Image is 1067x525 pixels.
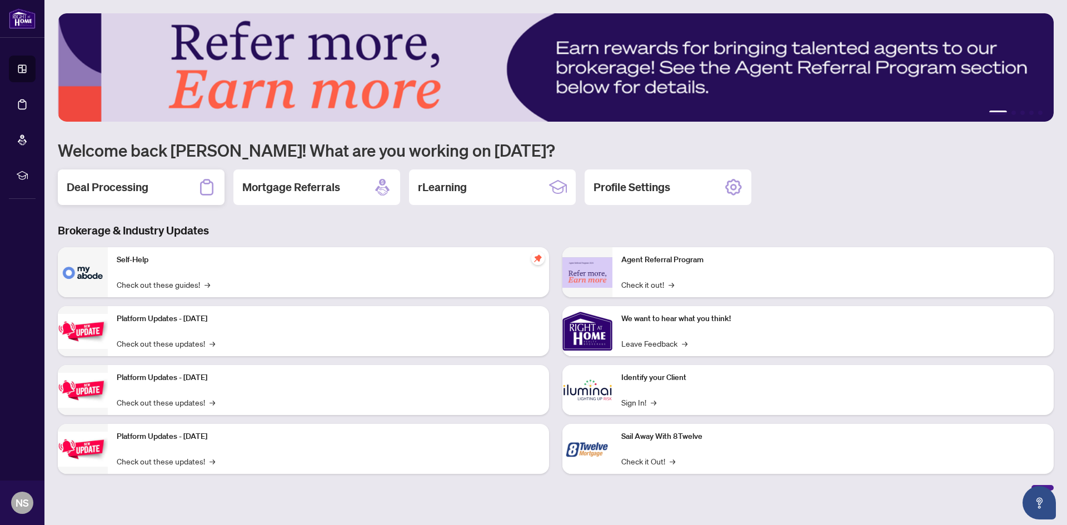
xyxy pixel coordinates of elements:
p: Self-Help [117,254,540,266]
p: Platform Updates - [DATE] [117,372,540,384]
h3: Brokerage & Industry Updates [58,223,1054,238]
h2: Deal Processing [67,179,148,195]
a: Sign In!→ [621,396,656,408]
button: 3 [1020,111,1025,115]
a: Check out these updates!→ [117,455,215,467]
button: Open asap [1023,486,1056,519]
span: → [670,455,675,467]
span: pushpin [531,252,545,265]
h2: Profile Settings [594,179,670,195]
button: 5 [1038,111,1043,115]
a: Check it Out!→ [621,455,675,467]
button: 2 [1011,111,1016,115]
span: → [669,278,674,291]
span: NS [16,495,29,511]
span: → [210,396,215,408]
button: 1 [989,111,1007,115]
img: Platform Updates - July 8, 2025 [58,373,108,408]
a: Check out these updates!→ [117,396,215,408]
img: Platform Updates - June 23, 2025 [58,432,108,467]
p: Platform Updates - [DATE] [117,431,540,443]
img: Self-Help [58,247,108,297]
span: → [651,396,656,408]
span: → [205,278,210,291]
img: Sail Away With 8Twelve [562,424,612,474]
p: Agent Referral Program [621,254,1045,266]
p: Identify your Client [621,372,1045,384]
img: logo [9,8,36,29]
span: → [682,337,687,349]
span: → [210,337,215,349]
a: Leave Feedback→ [621,337,687,349]
img: We want to hear what you think! [562,306,612,356]
span: → [210,455,215,467]
a: Check it out!→ [621,278,674,291]
p: Sail Away With 8Twelve [621,431,1045,443]
img: Slide 0 [58,13,1054,122]
img: Platform Updates - July 21, 2025 [58,314,108,349]
a: Check out these guides!→ [117,278,210,291]
p: We want to hear what you think! [621,313,1045,325]
h1: Welcome back [PERSON_NAME]! What are you working on [DATE]? [58,139,1054,161]
img: Agent Referral Program [562,257,612,288]
button: 4 [1029,111,1034,115]
a: Check out these updates!→ [117,337,215,349]
p: Platform Updates - [DATE] [117,313,540,325]
h2: rLearning [418,179,467,195]
img: Identify your Client [562,365,612,415]
h2: Mortgage Referrals [242,179,340,195]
